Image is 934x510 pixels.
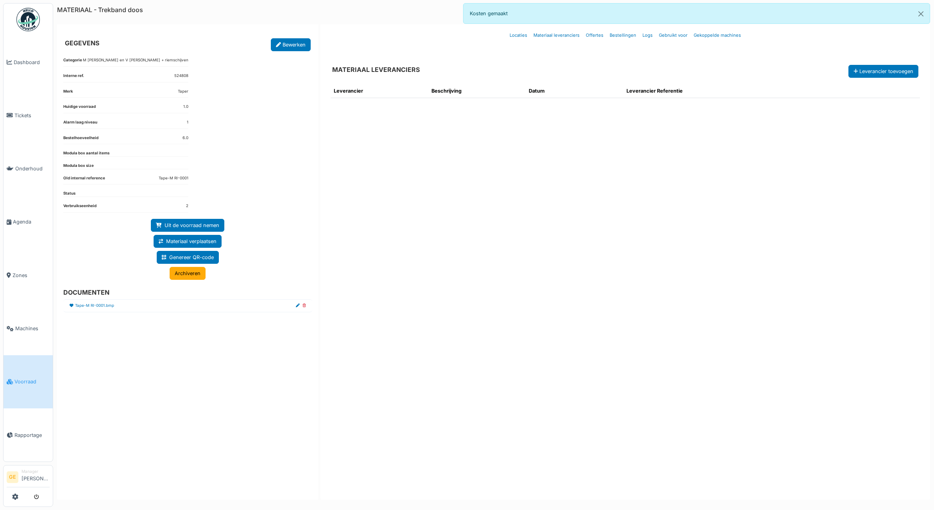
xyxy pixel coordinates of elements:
[16,8,40,31] img: Badge_color-CXgf-gQk.svg
[65,39,99,47] h6: GEGEVENS
[331,84,428,98] th: Leverancier
[4,355,53,408] a: Voorraad
[14,431,50,439] span: Rapportage
[63,135,98,144] dt: Bestelhoeveelheid
[463,3,930,24] div: Kosten gemaakt
[21,469,50,485] li: [PERSON_NAME]
[15,325,50,332] span: Machines
[4,36,53,89] a: Dashboard
[639,26,656,45] a: Logs
[63,57,82,66] dt: Categorie
[4,89,53,142] a: Tickets
[623,84,768,98] th: Leverancier Referentie
[14,112,50,119] span: Tickets
[57,6,143,14] h6: MATERIAAL - Trekband doos
[151,219,224,232] a: Uit de voorraad nemen
[83,57,188,63] dd: M [PERSON_NAME] en V [PERSON_NAME] + riemschijven
[912,4,930,24] button: Close
[4,302,53,355] a: Machines
[4,249,53,302] a: Zones
[271,38,311,51] a: Bewerken
[63,73,84,82] dt: Interne ref.
[186,203,188,209] dd: 2
[170,267,206,280] a: Archiveren
[157,251,219,264] a: Genereer QR-code
[4,408,53,462] a: Rapportage
[7,471,18,483] li: GE
[7,469,50,487] a: GE Manager[PERSON_NAME]
[530,26,583,45] a: Materiaal leveranciers
[63,120,97,129] dt: Alarm laag niveau
[13,272,50,279] span: Zones
[178,89,188,95] dd: Taper
[183,104,188,110] dd: 1.0
[4,142,53,195] a: Onderhoud
[506,26,530,45] a: Locaties
[63,203,97,212] dt: Verbruikseenheid
[63,289,306,296] h6: DOCUMENTEN
[154,235,222,248] a: Materiaal verplaatsen
[187,120,188,125] dd: 1
[607,26,639,45] a: Bestellingen
[4,195,53,249] a: Agenda
[428,84,526,98] th: Beschrijving
[183,135,188,141] dd: 6.0
[332,66,420,73] h6: MATERIAAL LEVERANCIERS
[63,150,109,156] dt: Modula box aantal items
[159,175,188,181] dd: Tape-M RI-0001
[583,26,607,45] a: Offertes
[63,163,94,169] dt: Modula box size
[75,303,114,309] a: Tape-M RI-0001.bmp
[13,218,50,225] span: Agenda
[63,191,75,197] dt: Status
[63,175,105,184] dt: Old internal reference
[526,84,623,98] th: Datum
[15,165,50,172] span: Onderhoud
[14,59,50,66] span: Dashboard
[848,65,918,78] button: Leverancier toevoegen
[174,73,188,79] dd: 524808
[63,104,96,113] dt: Huidige voorraad
[14,378,50,385] span: Voorraad
[656,26,691,45] a: Gebruikt voor
[63,89,73,98] dt: Merk
[691,26,744,45] a: Gekoppelde machines
[21,469,50,474] div: Manager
